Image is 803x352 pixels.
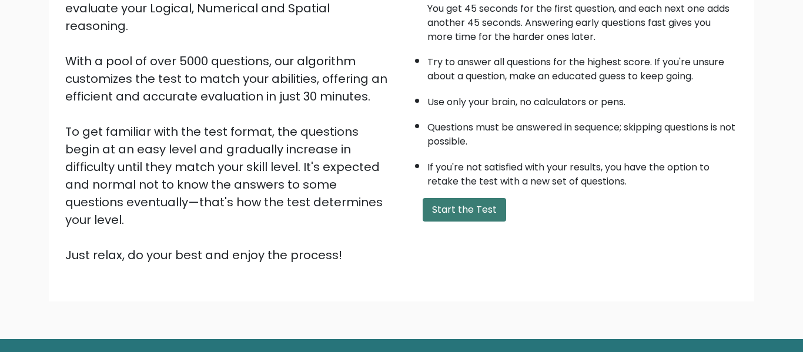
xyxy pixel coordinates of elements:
li: Questions must be answered in sequence; skipping questions is not possible. [427,115,738,149]
li: If you're not satisfied with your results, you have the option to retake the test with a new set ... [427,155,738,189]
button: Start the Test [423,198,506,222]
li: Try to answer all questions for the highest score. If you're unsure about a question, make an edu... [427,49,738,83]
li: Use only your brain, no calculators or pens. [427,89,738,109]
